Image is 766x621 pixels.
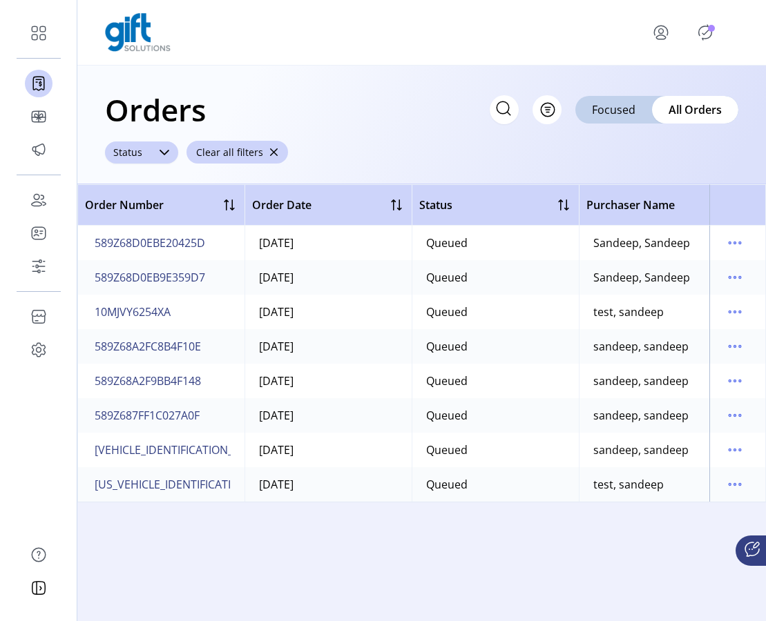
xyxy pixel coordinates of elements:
img: logo [105,13,171,52]
button: menu [724,473,746,495]
span: 589Z687FF1C027A0F [95,407,200,424]
td: [DATE] [245,467,412,502]
td: [DATE] [245,329,412,364]
td: [DATE] [245,398,412,433]
button: 589Z68D0EB9E359D7 [92,266,208,288]
div: sandeep, sandeep [593,442,689,458]
td: [DATE] [245,226,412,260]
div: test, sandeep [593,476,664,493]
span: All Orders [669,101,722,118]
span: Clear all filters [196,145,263,159]
button: menu [724,404,746,426]
button: menu [724,439,746,461]
div: Focused [575,96,652,124]
button: 589Z687FF1C027A0F [92,404,202,426]
button: 589Z68D0EBE20425D [92,232,208,254]
button: Publisher Panel [694,21,716,43]
div: All Orders [652,96,738,124]
td: [DATE] [245,433,412,467]
div: Queued [426,442,468,458]
div: Sandeep, Sandeep [593,235,690,251]
div: test, sandeep [593,304,664,320]
span: 589Z68A2F9BB4F148 [95,373,201,389]
button: menu [724,232,746,254]
span: [VEHICLE_IDENTIFICATION_NUMBER] [95,442,283,458]
div: Queued [426,269,468,286]
button: Clear all filters [186,141,288,164]
div: Queued [426,338,468,355]
div: Status [105,141,151,164]
td: [DATE] [245,295,412,329]
div: sandeep, sandeep [593,407,689,424]
button: Filter Button [533,95,562,124]
span: [US_VEHICLE_IDENTIFICATION_NUMBER] [95,476,302,493]
button: menu [724,370,746,392]
div: Queued [426,476,468,493]
span: Purchaser Name [586,197,675,213]
div: Queued [426,407,468,424]
span: Status [419,197,452,213]
button: menu [724,266,746,288]
span: Order Date [252,197,312,213]
span: Order Number [85,197,164,213]
h1: Orders [105,86,206,134]
td: [DATE] [245,260,412,295]
div: sandeep, sandeep [593,338,689,355]
button: 589Z68A2FC8B4F10E [92,335,204,357]
button: 589Z68A2F9BB4F148 [92,370,204,392]
span: 589Z68D0EB9E359D7 [95,269,205,286]
span: Focused [592,101,635,118]
span: 589Z68A2FC8B4F10E [95,338,201,355]
div: Queued [426,373,468,389]
div: Queued [426,304,468,320]
button: menu [724,301,746,323]
span: 589Z68D0EBE20425D [95,235,205,251]
div: sandeep, sandeep [593,373,689,389]
button: menu [633,16,694,49]
button: 10MJVY6254XA [92,301,173,323]
button: [VEHICLE_IDENTIFICATION_NUMBER] [92,439,285,461]
td: [DATE] [245,364,412,398]
button: [US_VEHICLE_IDENTIFICATION_NUMBER] [92,473,305,495]
button: menu [724,335,746,357]
div: Queued [426,235,468,251]
div: Sandeep, Sandeep [593,269,690,286]
span: 10MJVY6254XA [95,304,171,320]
